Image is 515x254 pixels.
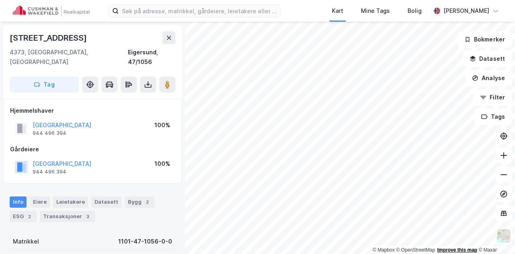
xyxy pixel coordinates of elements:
[118,237,172,246] div: 1101-47-1056-0-0
[91,196,122,208] div: Datasett
[84,213,92,221] div: 3
[30,196,50,208] div: Eiere
[33,130,66,136] div: 944 496 394
[473,89,512,105] button: Filter
[13,237,39,246] div: Matrikkel
[143,198,151,206] div: 2
[10,196,27,208] div: Info
[40,211,95,222] div: Transaksjoner
[10,145,175,154] div: Gårdeiere
[154,159,170,169] div: 100%
[465,70,512,86] button: Analyse
[10,31,89,44] div: [STREET_ADDRESS]
[373,247,395,253] a: Mapbox
[10,211,37,222] div: ESG
[474,109,512,125] button: Tags
[361,6,390,16] div: Mine Tags
[408,6,422,16] div: Bolig
[10,106,175,116] div: Hjemmelshaver
[10,47,128,67] div: 4373, [GEOGRAPHIC_DATA], [GEOGRAPHIC_DATA]
[125,196,154,208] div: Bygg
[457,31,512,47] button: Bokmerker
[53,196,88,208] div: Leietakere
[10,76,79,93] button: Tag
[475,215,515,254] iframe: Chat Widget
[332,6,343,16] div: Kart
[119,5,280,17] input: Søk på adresse, matrikkel, gårdeiere, leietakere eller personer
[33,169,66,175] div: 944 496 394
[154,120,170,130] div: 100%
[463,51,512,67] button: Datasett
[443,6,489,16] div: [PERSON_NAME]
[25,213,33,221] div: 2
[396,247,435,253] a: OpenStreetMap
[128,47,175,67] div: Eigersund, 47/1056
[13,5,89,17] img: cushman-wakefield-realkapital-logo.202ea83816669bd177139c58696a8fa1.svg
[475,215,515,254] div: Kontrollprogram for chat
[437,247,477,253] a: Improve this map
